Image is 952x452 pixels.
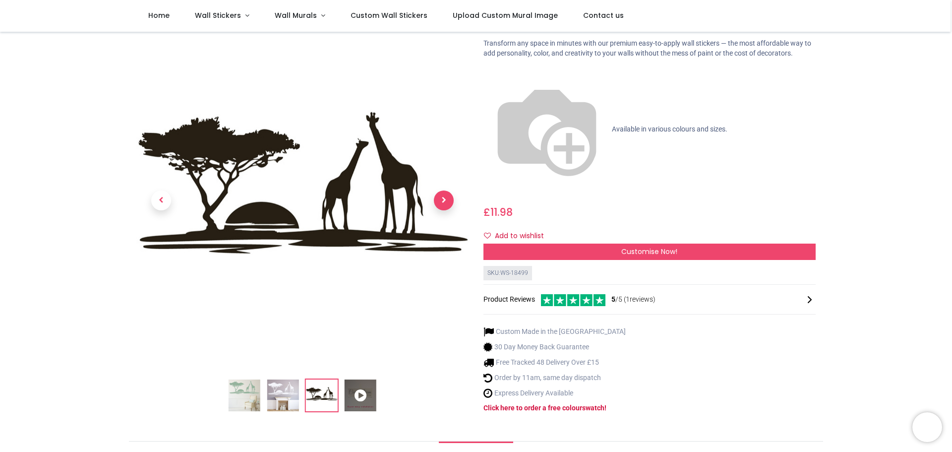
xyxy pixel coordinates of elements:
[351,10,427,20] span: Custom Wall Stickers
[453,10,558,20] span: Upload Custom Mural Image
[136,34,469,367] img: WS-18499-03
[483,373,626,383] li: Order by 11am, same day dispatch
[483,228,552,245] button: Add to wishlistAdd to wishlist
[275,10,317,20] span: Wall Murals
[611,295,655,305] span: /5 ( 1 reviews)
[483,342,626,352] li: 30 Day Money Back Guarantee
[483,404,582,412] a: Click here to order a free colour
[483,293,816,306] div: Product Reviews
[912,412,942,442] iframe: Brevo live chat
[583,10,624,20] span: Contact us
[419,84,469,317] a: Next
[434,191,454,210] span: Next
[483,205,513,219] span: £
[484,232,491,239] i: Add to wishlist
[611,295,615,303] span: 5
[621,247,677,257] span: Customise Now!
[483,326,626,337] li: Custom Made in the [GEOGRAPHIC_DATA]
[151,191,171,210] span: Previous
[229,380,260,411] img: Safari Sunset Giraffes Wall Sticker
[136,84,186,317] a: Previous
[483,66,610,193] img: color-wheel.png
[582,404,604,412] a: swatch
[483,388,626,398] li: Express Delivery Available
[604,404,606,412] a: !
[195,10,241,20] span: Wall Stickers
[267,380,299,411] img: WS-18499-02
[483,39,816,58] p: Transform any space in minutes with our premium easy-to-apply wall stickers — the most affordable...
[306,380,338,411] img: WS-18499-03
[490,205,513,219] span: 11.98
[483,357,626,368] li: Free Tracked 48 Delivery Over £15
[483,266,532,280] div: SKU: WS-18499
[612,125,727,133] span: Available in various colours and sizes.
[148,10,170,20] span: Home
